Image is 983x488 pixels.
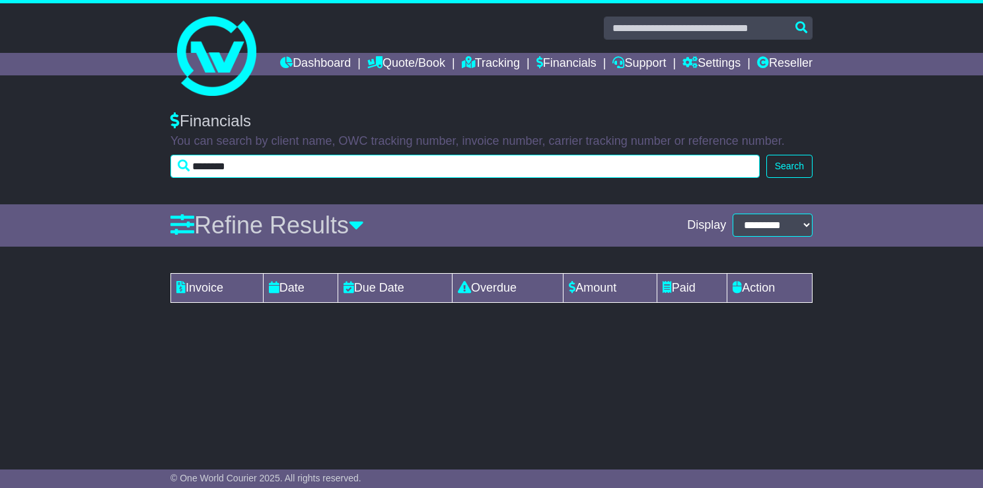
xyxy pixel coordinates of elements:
td: Action [727,273,813,302]
a: Dashboard [280,53,351,75]
td: Overdue [452,273,563,302]
td: Due Date [338,273,452,302]
td: Paid [657,273,727,302]
td: Amount [564,273,657,302]
div: Financials [170,112,813,131]
a: Settings [682,53,741,75]
a: Support [612,53,666,75]
p: You can search by client name, OWC tracking number, invoice number, carrier tracking number or re... [170,134,813,149]
span: © One World Courier 2025. All rights reserved. [170,473,361,483]
a: Financials [536,53,597,75]
button: Search [766,155,813,178]
a: Refine Results [170,212,364,239]
td: Date [263,273,338,302]
span: Display [687,218,726,233]
a: Reseller [757,53,813,75]
a: Tracking [462,53,520,75]
td: Invoice [171,273,264,302]
a: Quote/Book [367,53,445,75]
